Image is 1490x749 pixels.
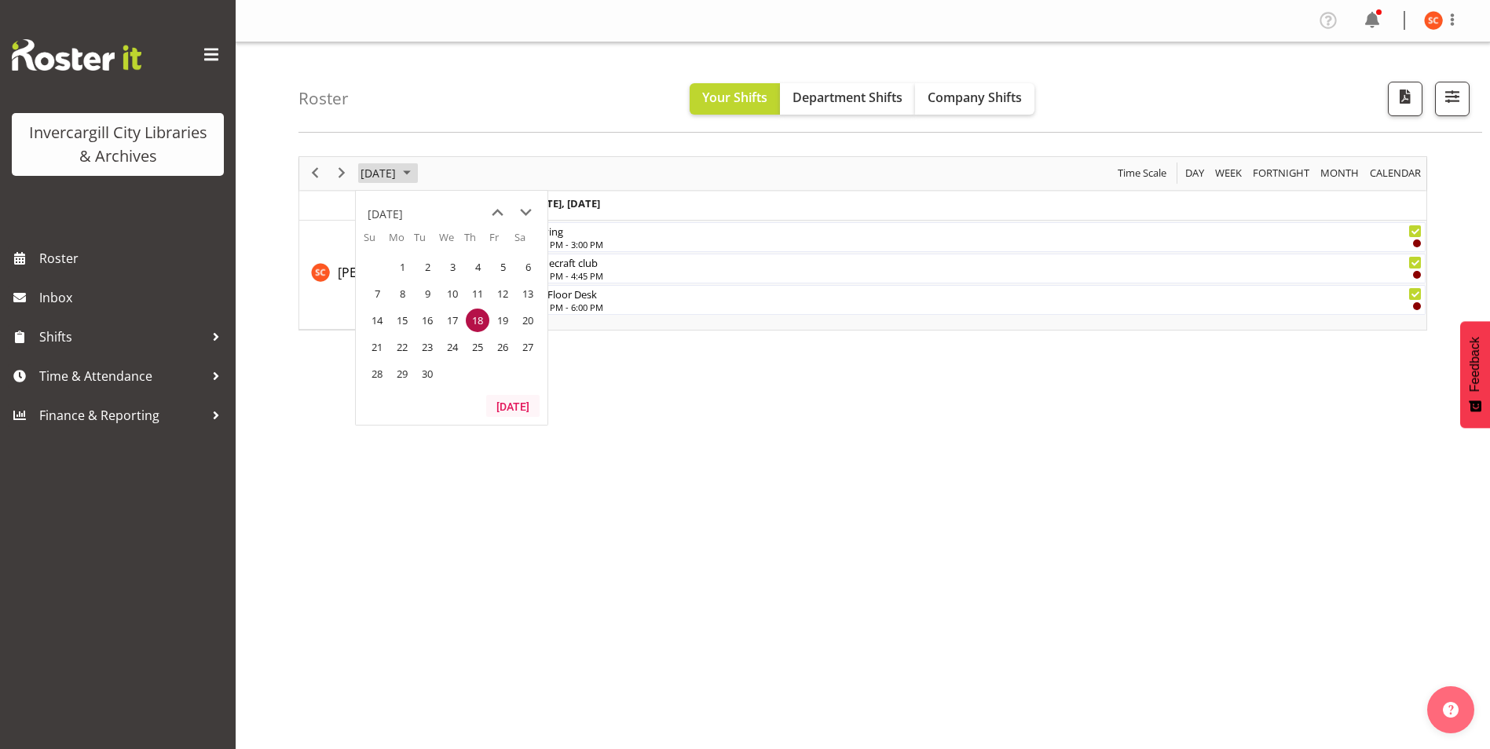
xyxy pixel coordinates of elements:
a: [PERSON_NAME] [338,263,435,282]
span: Company Shifts [928,89,1022,106]
img: Rosterit website logo [12,39,141,71]
span: Thursday, September 11, 2025 [466,282,489,305]
button: Month [1367,163,1424,183]
button: Timeline Month [1318,163,1362,183]
button: Feedback - Show survey [1460,321,1490,428]
span: Shifts [39,325,204,349]
button: Time Scale [1115,163,1170,183]
span: Sunday, September 28, 2025 [365,362,389,385]
div: next period [328,157,355,190]
img: serena-casey11690.jpg [1424,11,1443,30]
span: Friday, September 12, 2025 [491,282,514,305]
h4: Roster [298,90,349,108]
span: Thursday, September 4, 2025 [466,255,489,279]
button: Next [331,163,353,183]
span: Saturday, September 27, 2025 [516,335,540,359]
div: 5:00 PM - 6:00 PM [531,301,1422,313]
table: Timeline Day of September 18, 2025 [525,221,1426,330]
span: Thursday, September 25, 2025 [466,335,489,359]
span: Saturday, September 6, 2025 [516,255,540,279]
span: Sunday, September 14, 2025 [365,309,389,332]
span: Wednesday, September 24, 2025 [441,335,464,359]
img: help-xxl-2.png [1443,702,1459,718]
div: Minecraft club [531,254,1422,270]
div: Serena Casey"s event - Roving Begin From Thursday, September 18, 2025 at 1:00:00 PM GMT+12:00 End... [525,222,1426,252]
span: Monday, September 8, 2025 [390,282,414,305]
button: Filter Shifts [1435,82,1470,116]
span: Wednesday, September 17, 2025 [441,309,464,332]
button: Company Shifts [915,83,1034,115]
span: Monday, September 22, 2025 [390,335,414,359]
span: Wednesday, September 3, 2025 [441,255,464,279]
span: Tuesday, September 9, 2025 [416,282,439,305]
span: Friday, September 19, 2025 [491,309,514,332]
th: Th [464,230,489,254]
td: Serena Casey resource [299,221,525,330]
button: Timeline Day [1183,163,1207,183]
span: Friday, September 26, 2025 [491,335,514,359]
span: Fortnight [1251,163,1311,183]
span: Department Shifts [793,89,902,106]
span: Finance & Reporting [39,404,204,427]
span: Sunday, September 21, 2025 [365,335,389,359]
span: calendar [1368,163,1422,183]
span: Friday, September 5, 2025 [491,255,514,279]
th: Sa [514,230,540,254]
span: Sunday, September 7, 2025 [365,282,389,305]
span: Monday, September 15, 2025 [390,309,414,332]
div: Serena Casey"s event - 1st Floor Desk Begin From Thursday, September 18, 2025 at 5:00:00 PM GMT+1... [525,285,1426,315]
span: Tuesday, September 2, 2025 [416,255,439,279]
button: Department Shifts [780,83,915,115]
button: Download a PDF of the roster for the current day [1388,82,1422,116]
span: [PERSON_NAME] [338,264,435,281]
div: Timeline Day of September 18, 2025 [298,156,1427,331]
span: Tuesday, September 30, 2025 [416,362,439,385]
button: next month [511,199,540,227]
span: Month [1319,163,1360,183]
button: September 2025 [358,163,418,183]
div: Invercargill City Libraries & Archives [27,121,208,168]
span: Thursday, September 18, 2025 [466,309,489,332]
span: Time & Attendance [39,364,204,388]
span: Feedback [1468,337,1482,392]
button: Your Shifts [690,83,780,115]
th: Fr [489,230,514,254]
span: Roster [39,247,228,270]
div: 1:00 PM - 3:00 PM [531,238,1422,250]
div: September 18, 2025 [355,157,420,190]
th: We [439,230,464,254]
div: 1st Floor Desk [531,286,1422,301]
span: Week [1214,163,1243,183]
span: [DATE] [359,163,397,183]
div: previous period [302,157,328,190]
span: Wednesday, September 10, 2025 [441,282,464,305]
div: Serena Casey"s event - Minecraft club Begin From Thursday, September 18, 2025 at 3:45:00 PM GMT+1... [525,254,1426,283]
span: Monday, September 29, 2025 [390,362,414,385]
span: Your Shifts [702,89,767,106]
th: Tu [414,230,439,254]
span: Saturday, September 20, 2025 [516,309,540,332]
div: title [368,199,403,230]
button: previous month [483,199,511,227]
span: Tuesday, September 23, 2025 [416,335,439,359]
div: Roving [531,223,1422,239]
span: Saturday, September 13, 2025 [516,282,540,305]
span: Inbox [39,286,228,309]
button: Previous [305,163,326,183]
th: Mo [389,230,414,254]
th: Su [364,230,389,254]
span: Time Scale [1116,163,1168,183]
button: Today [486,395,540,417]
span: Monday, September 1, 2025 [390,255,414,279]
button: Timeline Week [1213,163,1245,183]
span: Day [1184,163,1206,183]
div: 3:45 PM - 4:45 PM [531,269,1422,282]
span: [DATE], [DATE] [529,196,600,210]
button: Fortnight [1250,163,1312,183]
td: Thursday, September 18, 2025 [464,307,489,334]
span: Tuesday, September 16, 2025 [416,309,439,332]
